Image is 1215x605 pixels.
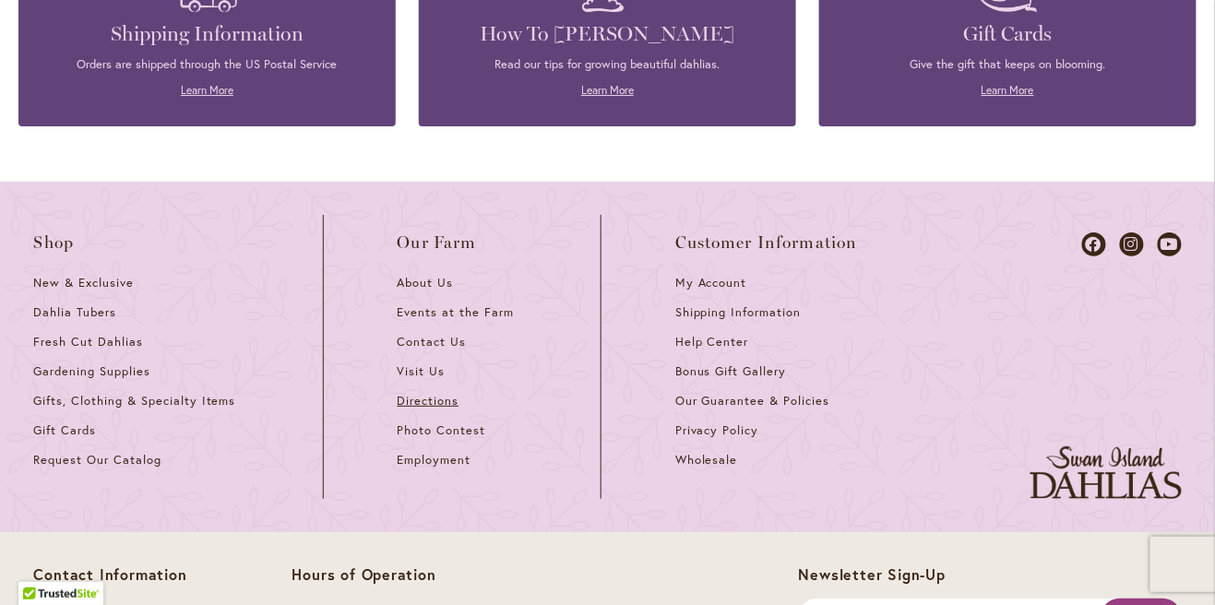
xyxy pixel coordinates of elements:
span: Our Guarantee & Policies [675,393,829,409]
span: Privacy Policy [675,422,759,438]
span: Employment [398,452,471,468]
a: Dahlias on Instagram [1120,232,1144,256]
span: Gardening Supplies [34,363,150,379]
span: My Account [675,275,747,291]
a: Learn More [982,83,1034,97]
span: Visit Us [398,363,446,379]
a: Learn More [181,83,233,97]
p: Orders are shipped through the US Postal Service [46,56,368,73]
a: Learn More [581,83,634,97]
span: Help Center [675,334,749,350]
span: Our Farm [398,233,477,252]
span: Bonus Gift Gallery [675,363,786,379]
a: Dahlias on Facebook [1082,232,1106,256]
span: Wholesale [675,452,738,468]
h4: Gift Cards [847,21,1169,47]
span: Directions [398,393,459,409]
span: Photo Contest [398,422,486,438]
span: About Us [398,275,454,291]
span: Events at the Farm [398,304,514,320]
span: Gift Cards [34,422,97,438]
span: Request Our Catalog [34,452,161,468]
span: New & Exclusive [34,275,135,291]
span: Customer Information [675,233,858,252]
a: Dahlias on Youtube [1158,232,1182,256]
h4: How To [PERSON_NAME] [447,21,768,47]
span: Shipping Information [675,304,801,320]
span: Dahlia Tubers [34,304,117,320]
span: Shop [34,233,75,252]
p: Read our tips for growing beautiful dahlias. [447,56,768,73]
span: Fresh Cut Dahlias [34,334,144,350]
p: Give the gift that keeps on blooming. [847,56,1169,73]
h4: Shipping Information [46,21,368,47]
span: Contact Us [398,334,467,350]
span: Gifts, Clothing & Specialty Items [34,393,236,409]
